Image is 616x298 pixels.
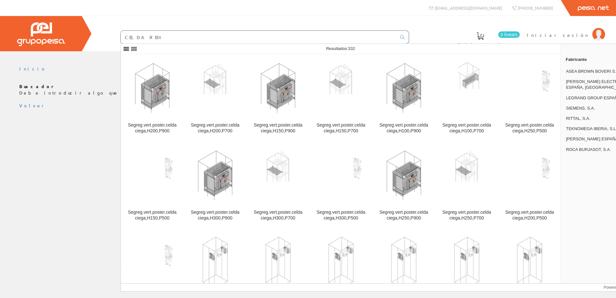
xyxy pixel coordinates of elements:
a: Segreg.vert.poster.celda ciega,H250,P900 Segreg.vert.poster.celda ciega,H250,P900 [372,142,435,228]
div: Segreg.vert.poster.celda ciega,H200,P700 [189,122,241,134]
a: Segreg.vert.poster.celda ciega,H150,P900 Segreg.vert.poster.celda ciega,H150,P900 [247,54,309,141]
span: 332 [348,46,355,51]
a: Segreg.vert.poster.celda ciega,H250,P500 Segreg.vert.poster.celda ciega,H250,P500 [498,54,561,141]
a: Inicio [19,66,47,71]
img: Segreg.vert.poster.celda ciega,H300,P700 [252,150,304,202]
span: Resultados: [326,46,355,51]
a: Segreg.vert.poster.celda ciega,H100,P700 Segreg.vert.poster.celda ciega,H100,P700 [435,54,498,141]
img: Segreg.vert.poster.celda ciega,H150,P500 [126,150,178,202]
a: Segreg.vert.poster.celda ciega,H200,P900 Segreg.vert.poster.celda ciega,H200,P900 [121,54,184,141]
span: [EMAIL_ADDRESS][DOMAIN_NAME] [435,5,502,11]
a: Segreg.vert.poster.celda ciega,H250,P700 Segreg.vert.poster.celda ciega,H250,P700 [435,142,498,228]
a: Volver [19,103,46,108]
img: Segregaciones laterales celda H=500 [252,237,304,289]
img: Segregaciones laterales celda H=450 [315,237,367,289]
div: Segreg.vert.poster.celda ciega,H300,P900 [189,210,241,221]
img: Segregaciones laterales celda H=600 [189,237,241,289]
a: Segreg.vert.poster.celda ciega,H300,P900 Segreg.vert.poster.celda ciega,H300,P900 [184,142,246,228]
img: Segreg.vert.poster.celda ciega,H250,P900 [378,150,430,202]
img: Segregaciones laterales celda H=400 [378,237,430,289]
input: Buscar ... [121,31,396,44]
span: Iniciar sesión [527,32,589,38]
a: Iniciar sesión [527,27,605,33]
a: Segreg.vert.poster.celda ciega,H100,P900 Segreg.vert.poster.celda ciega,H100,P900 [372,54,435,141]
div: Segreg.vert.poster.celda ciega,H250,P700 [441,210,493,221]
div: Segreg.vert.poster.celda ciega,H300,P700 [252,210,304,221]
img: Segreg.vert.poster.celda ciega,H200,P900 [126,62,178,114]
a: Segreg.vert.poster.celda ciega,H150,P700 Segreg.vert.poster.celda ciega,H150,P700 [310,54,372,141]
div: Segreg.vert.poster.celda ciega,H250,P500 [503,122,556,134]
img: Segreg.vert.poster.celda ciega,H300,P900 [189,150,241,202]
span: 0 línea/s [498,31,520,38]
img: Grupo Peisa [17,22,65,46]
img: Segreg.vert.poster.celda ciega,H100,P500 [126,237,178,289]
a: Segreg.vert.poster.celda ciega,H200,P500 Segreg.vert.poster.celda ciega,H200,P500 [498,142,561,228]
div: Segreg.vert.poster.celda ciega,H150,P900 [252,122,304,134]
img: Segreg.vert.poster.celda ciega,H300,P500 [315,150,367,202]
div: Segreg.vert.poster.celda ciega,H150,P500 [126,210,178,221]
div: Segreg.vert.poster.celda ciega,H150,P700 [315,122,367,134]
img: Segregaciones laterales celda H=300 [503,237,556,289]
img: Segregaciones laterales celda H=350 [441,237,493,289]
img: Segreg.vert.poster.celda ciega,H100,P900 [378,62,430,114]
div: Segreg.vert.poster.celda ciega,H100,P900 [378,122,430,134]
a: Segreg.vert.poster.celda ciega,H150,P500 Segreg.vert.poster.celda ciega,H150,P500 [121,142,184,228]
img: Segreg.vert.poster.celda ciega,H250,P500 [503,62,556,114]
img: Segreg.vert.poster.celda ciega,H250,P700 [441,150,493,202]
div: Segreg.vert.poster.celda ciega,H100,P700 [441,122,493,134]
div: Segreg.vert.poster.celda ciega,H250,P900 [378,210,430,221]
div: © Grupo Peisa [19,109,597,114]
b: Buscador [19,83,56,89]
a: Segreg.vert.poster.celda ciega,H200,P700 Segreg.vert.poster.celda ciega,H200,P700 [184,54,246,141]
img: Segreg.vert.poster.celda ciega,H200,P700 [189,62,241,114]
div: Segreg.vert.poster.celda ciega,H200,P500 [503,210,556,221]
span: Pedido actual [458,41,502,47]
a: Segreg.vert.poster.celda ciega,H300,P500 Segreg.vert.poster.celda ciega,H300,P500 [310,142,372,228]
img: Segreg.vert.poster.celda ciega,H200,P500 [503,150,556,202]
p: Debe introducir algo que buscar [19,83,597,96]
img: Segreg.vert.poster.celda ciega,H150,P900 [252,62,304,114]
img: Segreg.vert.poster.celda ciega,H150,P700 [315,62,367,114]
a: Segreg.vert.poster.celda ciega,H300,P700 Segreg.vert.poster.celda ciega,H300,P700 [247,142,309,228]
div: Segreg.vert.poster.celda ciega,H200,P900 [126,122,178,134]
div: Segreg.vert.poster.celda ciega,H300,P500 [315,210,367,221]
span: [PHONE_NUMBER] [518,5,553,11]
img: Segreg.vert.poster.celda ciega,H100,P700 [441,62,493,114]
